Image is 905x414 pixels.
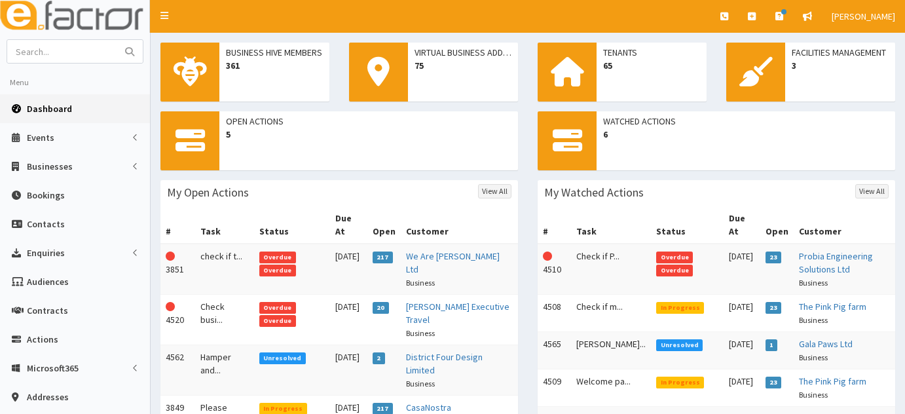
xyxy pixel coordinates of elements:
[367,206,401,244] th: Open
[603,128,889,141] span: 6
[27,333,58,345] span: Actions
[415,46,511,59] span: Virtual Business Addresses
[799,315,828,325] small: Business
[603,46,700,59] span: Tenants
[226,46,323,59] span: Business Hive Members
[799,278,828,288] small: Business
[724,244,760,295] td: [DATE]
[259,252,296,263] span: Overdue
[27,247,65,259] span: Enquiries
[401,206,518,244] th: Customer
[406,379,435,388] small: Business
[724,295,760,332] td: [DATE]
[259,352,306,364] span: Unresolved
[166,302,175,311] i: This Action is overdue!
[195,244,254,295] td: check if t...
[406,351,483,376] a: District Four Design Limited
[656,302,704,314] span: In Progress
[766,252,782,263] span: 23
[724,332,760,369] td: [DATE]
[259,315,296,327] span: Overdue
[27,276,69,288] span: Audiences
[195,295,254,345] td: Check busi...
[656,377,704,388] span: In Progress
[226,115,511,128] span: Open Actions
[538,369,571,407] td: 4509
[724,206,760,244] th: Due At
[538,206,571,244] th: #
[571,295,651,332] td: Check if m...
[373,302,389,314] span: 20
[766,302,782,314] span: 23
[406,301,509,326] a: [PERSON_NAME] Executive Travel
[373,252,393,263] span: 217
[656,252,693,263] span: Overdue
[478,184,511,198] a: View All
[799,301,866,312] a: The Pink Pig farm
[373,352,385,364] span: 2
[7,40,117,63] input: Search...
[27,103,72,115] span: Dashboard
[544,187,644,198] h3: My Watched Actions
[792,59,889,72] span: 3
[603,59,700,72] span: 65
[724,369,760,407] td: [DATE]
[27,218,65,230] span: Contacts
[406,402,451,413] a: CasaNostra
[254,206,330,244] th: Status
[794,206,895,244] th: Customer
[415,59,511,72] span: 75
[571,332,651,369] td: [PERSON_NAME]...
[766,377,782,388] span: 23
[27,362,79,374] span: Microsoft365
[799,338,853,350] a: Gala Paws Ltd
[603,115,889,128] span: Watched Actions
[651,206,723,244] th: Status
[160,206,195,244] th: #
[799,250,873,275] a: Probia Engineering Solutions Ltd
[832,10,895,22] span: [PERSON_NAME]
[27,305,68,316] span: Contracts
[406,250,500,275] a: We Are [PERSON_NAME] Ltd
[792,46,889,59] span: Facilities Management
[406,278,435,288] small: Business
[799,390,828,400] small: Business
[195,345,254,396] td: Hamper and...
[799,375,866,387] a: The Pink Pig farm
[538,332,571,369] td: 4565
[195,206,254,244] th: Task
[330,206,367,244] th: Due At
[27,132,54,143] span: Events
[259,265,296,276] span: Overdue
[766,339,778,351] span: 1
[538,295,571,332] td: 4508
[259,302,296,314] span: Overdue
[166,252,175,261] i: This Action is overdue!
[160,345,195,396] td: 4562
[330,345,367,396] td: [DATE]
[27,391,69,403] span: Addresses
[226,59,323,72] span: 361
[656,265,693,276] span: Overdue
[571,206,651,244] th: Task
[571,369,651,407] td: Welcome pa...
[330,244,367,295] td: [DATE]
[406,328,435,338] small: Business
[167,187,249,198] h3: My Open Actions
[160,244,195,295] td: 3851
[27,189,65,201] span: Bookings
[27,160,73,172] span: Businesses
[855,184,889,198] a: View All
[799,352,828,362] small: Business
[656,339,703,351] span: Unresolved
[226,128,511,141] span: 5
[571,244,651,295] td: Check if P...
[760,206,794,244] th: Open
[543,252,552,261] i: This Action is overdue!
[160,295,195,345] td: 4520
[538,244,571,295] td: 4510
[330,295,367,345] td: [DATE]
